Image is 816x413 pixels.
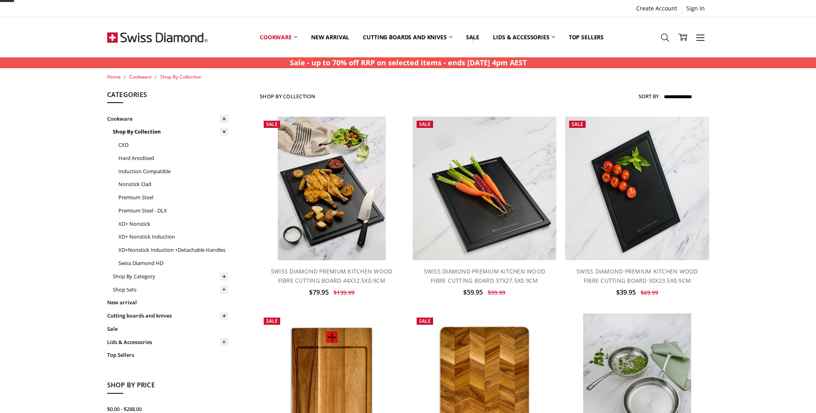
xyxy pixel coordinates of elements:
img: SWISS DIAMOND PREMIUM KITCHEN WOOD FIBRE CUTTING BOARD 37X27.5X0.9CM [413,117,556,260]
a: CXD [118,138,228,152]
span: $139.99 [334,289,354,296]
a: Lids & Accessories [486,19,562,55]
a: Cookware [129,73,152,80]
a: Create Account [632,3,682,14]
a: SWISS DIAMOND PREMIUM KITCHEN WOOD FIBRE CUTTING BOARD 44X32.5X0.9CM [271,267,393,284]
span: $69.99 [641,289,658,296]
a: New arrival [107,296,228,309]
a: Cookware [107,112,228,126]
strong: Sale - up to 70% off RRP on selected items - ends [DATE] 4pm AEST [290,58,527,67]
a: SWISS DIAMOND PREMIUM KITCHEN WOOD FIBRE CUTTING BOARD 30X23.5X0.9CM [576,267,698,284]
h5: Categories [107,90,228,103]
a: SWISS DIAMOND PREMIUM KITCHEN WOOD FIBRE CUTTING BOARD 44X32.5X0.9CM [260,117,403,260]
h1: Shop By Collection [260,93,315,99]
a: Premium Steel - DLX [118,204,228,217]
span: Sale [572,121,583,128]
a: Nonstick Clad [118,178,228,191]
span: Sale [419,318,431,324]
a: Home [107,73,121,80]
span: Sale [266,318,278,324]
a: Shop By Collection [113,125,228,138]
a: XD+ Nonstick [118,217,228,231]
a: Sale [107,322,228,336]
a: Induction Compatible [118,165,228,178]
a: Shop By Collection [160,73,201,80]
span: Sale [419,121,431,128]
img: SWISS DIAMOND PREMIUM KITCHEN WOOD FIBRE CUTTING BOARD 44X32.5X0.9CM [278,117,386,260]
a: Swiss Diamond HD [118,257,228,270]
a: Top Sellers [107,348,228,362]
span: $59.95 [463,288,483,297]
a: XD+Nonstick Induction +Detachable Handles [118,243,228,257]
a: Sale [459,19,486,55]
a: Sign In [682,3,709,14]
a: Premium Steel [118,191,228,204]
label: Sort By [639,90,659,103]
span: $99.99 [488,289,505,296]
a: SWISS DIAMOND PREMIUM KITCHEN WOOD FIBRE CUTTING BOARD 37X27.5X0.9CM [424,267,545,284]
a: Cutting boards and knives [356,19,459,55]
a: Top Sellers [562,19,610,55]
img: Free Shipping On Every Order [107,17,208,57]
span: $79.95 [309,288,329,297]
span: Sale [266,121,278,128]
h5: Shop By Price [107,380,228,394]
a: Shop Sets [113,283,228,296]
a: Shop By Category [113,270,228,283]
a: Cutting boards and knives [107,309,228,322]
a: New arrival [304,19,356,55]
a: XD+ Nonstick Induction [118,230,228,243]
a: Cookware [253,19,304,55]
a: Lids & Accessories [107,336,228,349]
a: Hard Anodised [118,152,228,165]
span: $39.95 [616,288,636,297]
img: SWISS DIAMOND PREMIUM KITCHEN WOOD FIBRE CUTTING BOARD 30X23.5X0.9CM [565,117,709,260]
